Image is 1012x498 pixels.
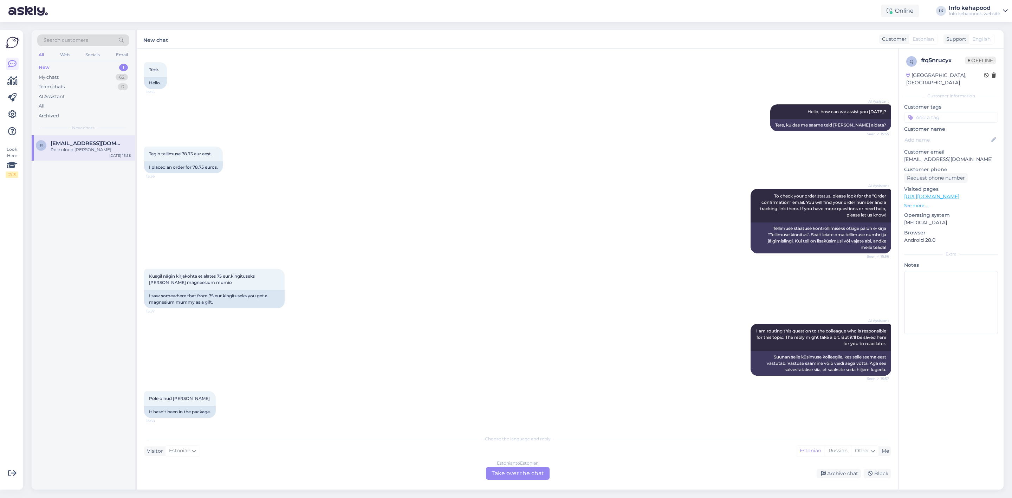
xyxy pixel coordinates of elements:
span: To check your order status, please look for the "Order confirmation" email. You will find your or... [760,193,887,218]
div: Customer information [904,93,998,99]
span: Tegin tellimuse 78.75 eur eest. [149,151,212,156]
div: Tellimuse staatuse kontrollimiseks otsige palun e-kirja "Tellimuse kinnitus". Sealt leiate oma te... [751,222,891,253]
a: Info kehapoodInfo kehapood's website [949,5,1008,17]
div: Request phone number [904,173,968,183]
div: 2 / 3 [6,172,18,178]
p: Operating system [904,212,998,219]
div: 62 [116,74,128,81]
div: New [39,64,50,71]
p: Browser [904,229,998,237]
div: Info kehapood's website [949,11,1000,17]
img: Askly Logo [6,36,19,49]
div: Estonian [796,446,825,456]
span: 15:55 [146,89,173,95]
input: Add a tag [904,112,998,123]
label: New chat [143,34,168,44]
div: It hasn't been in the package. [144,406,216,418]
span: I am routing this question to the colleague who is responsible for this topic. The reply might ta... [756,328,887,346]
div: I placed an order for 78.75 euros. [144,161,223,173]
span: r [40,143,43,148]
div: Email [115,50,129,59]
span: Seen ✓ 15:56 [863,254,889,259]
span: Search customers [44,37,88,44]
div: Support [943,35,966,43]
div: [DATE] 15:58 [109,153,131,158]
span: Estonian [913,35,934,43]
span: New chats [72,125,95,131]
span: Hello, how can we assist you [DATE]? [807,109,886,114]
p: [EMAIL_ADDRESS][DOMAIN_NAME] [904,156,998,163]
div: Look Here [6,146,18,178]
div: # q5nrucyx [921,56,965,65]
div: Archived [39,112,59,119]
span: Seen ✓ 15:55 [863,131,889,137]
div: Choose the language and reply [144,436,891,442]
span: Offline [965,57,996,64]
div: Me [879,447,889,455]
p: Customer phone [904,166,998,173]
span: Kusgil nägin kirjakohta et alates 75 eur.kingituseks [PERSON_NAME] magneesium mumio [149,273,256,285]
p: Customer tags [904,103,998,111]
div: Visitor [144,447,163,455]
div: All [39,103,45,110]
span: AI Assistant [863,99,889,104]
div: IK [936,6,946,16]
div: Hello. [144,77,167,89]
span: Estonian [169,447,190,455]
span: Tere. [149,67,159,72]
input: Add name [904,136,990,144]
span: Pole olnud [PERSON_NAME] [149,396,210,401]
p: Android 28.0 [904,237,998,244]
span: Other [855,447,869,454]
p: Customer email [904,148,998,156]
div: Take over the chat [486,467,550,480]
div: My chats [39,74,59,81]
span: q [910,59,913,64]
div: Extra [904,251,998,257]
span: English [972,35,991,43]
div: All [37,50,45,59]
div: Online [881,5,919,17]
span: 15:58 [146,418,173,423]
div: Archive chat [817,469,861,478]
p: [MEDICAL_DATA] [904,219,998,226]
div: Info kehapood [949,5,1000,11]
div: I saw somewhere that from 75 eur.kingituseks you get a magnesium mummy as a gift. [144,290,285,308]
div: AI Assistant [39,93,65,100]
div: Socials [84,50,101,59]
p: Notes [904,261,998,269]
div: 1 [119,64,128,71]
div: Tere, kuidas me saame teid [PERSON_NAME] aidata? [770,119,891,131]
div: Customer [879,35,907,43]
div: [GEOGRAPHIC_DATA], [GEOGRAPHIC_DATA] [906,72,984,86]
div: Team chats [39,83,65,90]
div: 0 [118,83,128,90]
div: Block [864,469,891,478]
div: Web [59,50,71,59]
span: AI Assistant [863,318,889,323]
span: ruubi55@gmail.com [51,140,124,147]
div: Russian [825,446,851,456]
p: Visited pages [904,186,998,193]
span: 15:57 [146,309,173,314]
div: Estonian to Estonian [497,460,539,466]
a: [URL][DOMAIN_NAME] [904,193,959,200]
span: Seen ✓ 15:57 [863,376,889,381]
p: Customer name [904,125,998,133]
span: 15:56 [146,174,173,179]
span: AI Assistant [863,183,889,188]
p: See more ... [904,202,998,209]
div: Pole olnud [PERSON_NAME] [51,147,131,153]
div: Suunan selle küsimuse kolleegile, kes selle teema eest vastutab. Vastuse saamine võib veidi aega ... [751,351,891,376]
